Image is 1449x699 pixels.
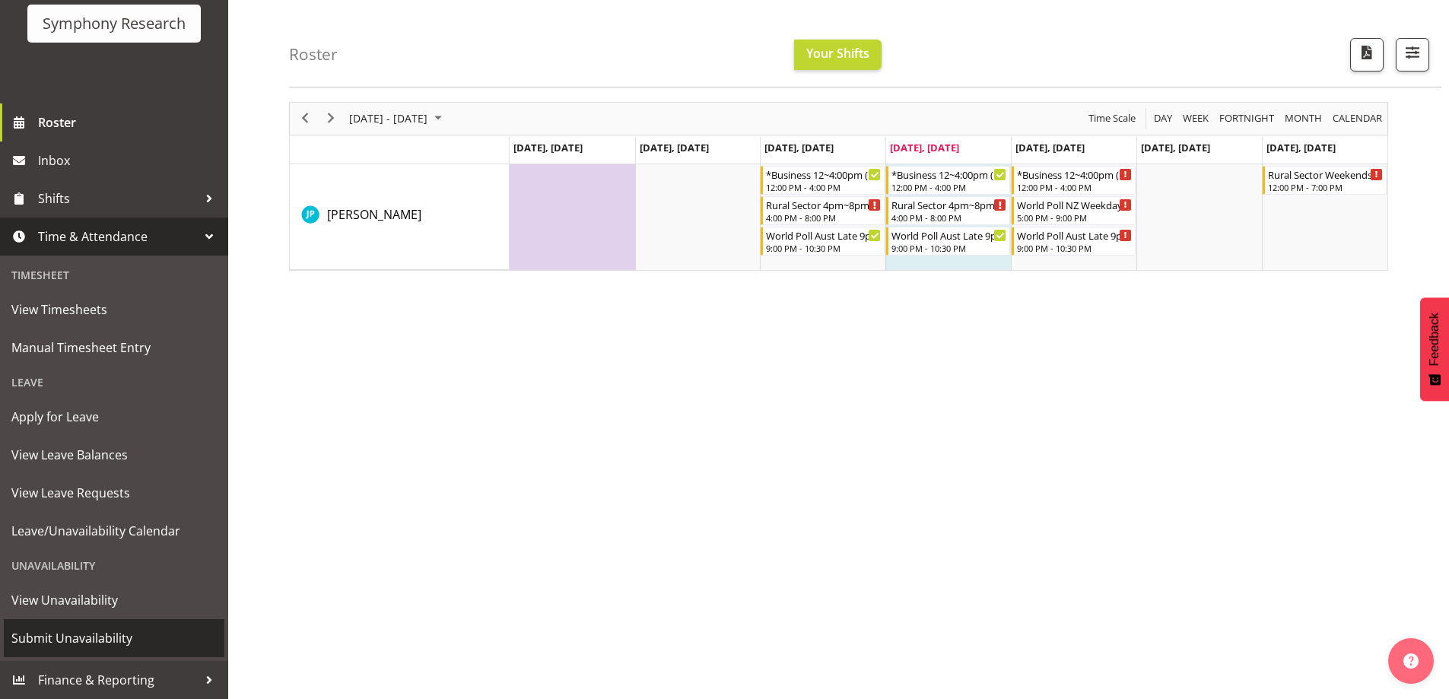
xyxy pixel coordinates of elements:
[4,436,224,474] a: View Leave Balances
[38,187,198,210] span: Shifts
[806,45,869,62] span: Your Shifts
[766,167,881,182] div: *Business 12~4:00pm (mixed shift start times)
[1012,196,1136,225] div: Jake Pringle"s event - World Poll NZ Weekdays Begin From Friday, September 26, 2025 at 5:00:00 PM...
[640,141,709,154] span: [DATE], [DATE]
[1017,211,1132,224] div: 5:00 PM - 9:00 PM
[11,443,217,466] span: View Leave Balances
[1282,109,1325,128] button: Timeline Month
[4,291,224,329] a: View Timesheets
[1017,167,1132,182] div: *Business 12~4:00pm (mixed shift start times)
[1086,109,1139,128] button: Time Scale
[1152,109,1175,128] button: Timeline Day
[1263,166,1387,195] div: Jake Pringle"s event - Rural Sector Weekends Begin From Sunday, September 28, 2025 at 12:00:00 PM...
[289,102,1388,271] div: Timeline Week of September 25, 2025
[1181,109,1210,128] span: Week
[4,367,224,398] div: Leave
[886,227,1010,256] div: Jake Pringle"s event - World Poll Aust Late 9p~10:30p Begin From Thursday, September 25, 2025 at ...
[1017,197,1132,212] div: World Poll NZ Weekdays
[891,181,1006,193] div: 12:00 PM - 4:00 PM
[11,589,217,612] span: View Unavailability
[1141,141,1210,154] span: [DATE], [DATE]
[1087,109,1137,128] span: Time Scale
[38,149,221,172] span: Inbox
[4,259,224,291] div: Timesheet
[38,669,198,691] span: Finance & Reporting
[1017,227,1132,243] div: World Poll Aust Late 9p~10:30p
[1217,109,1277,128] button: Fortnight
[327,206,421,223] span: [PERSON_NAME]
[4,398,224,436] a: Apply for Leave
[761,227,885,256] div: Jake Pringle"s event - World Poll Aust Late 9p~10:30p Begin From Wednesday, September 24, 2025 at...
[1268,181,1383,193] div: 12:00 PM - 7:00 PM
[891,211,1006,224] div: 4:00 PM - 8:00 PM
[1017,242,1132,254] div: 9:00 PM - 10:30 PM
[766,242,881,254] div: 9:00 PM - 10:30 PM
[11,481,217,504] span: View Leave Requests
[1331,109,1384,128] span: calendar
[1012,227,1136,256] div: Jake Pringle"s event - World Poll Aust Late 9p~10:30p Begin From Friday, September 26, 2025 at 9:...
[891,227,1006,243] div: World Poll Aust Late 9p~10:30p
[766,227,881,243] div: World Poll Aust Late 9p~10:30p
[289,46,338,63] h4: Roster
[1180,109,1212,128] button: Timeline Week
[290,164,510,270] td: Jake Pringle resource
[292,103,318,135] div: previous period
[886,166,1010,195] div: Jake Pringle"s event - *Business 12~4:00pm (mixed shift start times) Begin From Thursday, Septemb...
[766,197,881,212] div: Rural Sector 4pm~8pm
[327,205,421,224] a: [PERSON_NAME]
[1283,109,1323,128] span: Month
[766,211,881,224] div: 4:00 PM - 8:00 PM
[891,167,1006,182] div: *Business 12~4:00pm (mixed shift start times)
[321,109,342,128] button: Next
[1268,167,1383,182] div: Rural Sector Weekends
[1403,653,1419,669] img: help-xxl-2.png
[1218,109,1276,128] span: Fortnight
[4,550,224,581] div: Unavailability
[318,103,344,135] div: next period
[11,519,217,542] span: Leave/Unavailability Calendar
[764,141,834,154] span: [DATE], [DATE]
[1350,38,1384,71] button: Download a PDF of the roster according to the set date range.
[4,512,224,550] a: Leave/Unavailability Calendar
[38,111,221,134] span: Roster
[344,103,451,135] div: September 22 - 28, 2025
[4,581,224,619] a: View Unavailability
[891,197,1006,212] div: Rural Sector 4pm~8pm
[11,298,217,321] span: View Timesheets
[1420,297,1449,401] button: Feedback - Show survey
[891,242,1006,254] div: 9:00 PM - 10:30 PM
[1152,109,1174,128] span: Day
[766,181,881,193] div: 12:00 PM - 4:00 PM
[4,619,224,657] a: Submit Unavailability
[348,109,429,128] span: [DATE] - [DATE]
[295,109,316,128] button: Previous
[1015,141,1085,154] span: [DATE], [DATE]
[43,12,186,35] div: Symphony Research
[1396,38,1429,71] button: Filter Shifts
[11,405,217,428] span: Apply for Leave
[4,329,224,367] a: Manual Timesheet Entry
[761,166,885,195] div: Jake Pringle"s event - *Business 12~4:00pm (mixed shift start times) Begin From Wednesday, Septem...
[38,225,198,248] span: Time & Attendance
[886,196,1010,225] div: Jake Pringle"s event - Rural Sector 4pm~8pm Begin From Thursday, September 25, 2025 at 4:00:00 PM...
[1012,166,1136,195] div: Jake Pringle"s event - *Business 12~4:00pm (mixed shift start times) Begin From Friday, September...
[11,336,217,359] span: Manual Timesheet Entry
[1428,313,1441,366] span: Feedback
[1017,181,1132,193] div: 12:00 PM - 4:00 PM
[4,474,224,512] a: View Leave Requests
[890,141,959,154] span: [DATE], [DATE]
[11,627,217,650] span: Submit Unavailability
[794,40,882,70] button: Your Shifts
[1330,109,1385,128] button: Month
[510,164,1387,270] table: Timeline Week of September 25, 2025
[761,196,885,225] div: Jake Pringle"s event - Rural Sector 4pm~8pm Begin From Wednesday, September 24, 2025 at 4:00:00 P...
[347,109,449,128] button: September 2025
[1266,141,1336,154] span: [DATE], [DATE]
[513,141,583,154] span: [DATE], [DATE]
